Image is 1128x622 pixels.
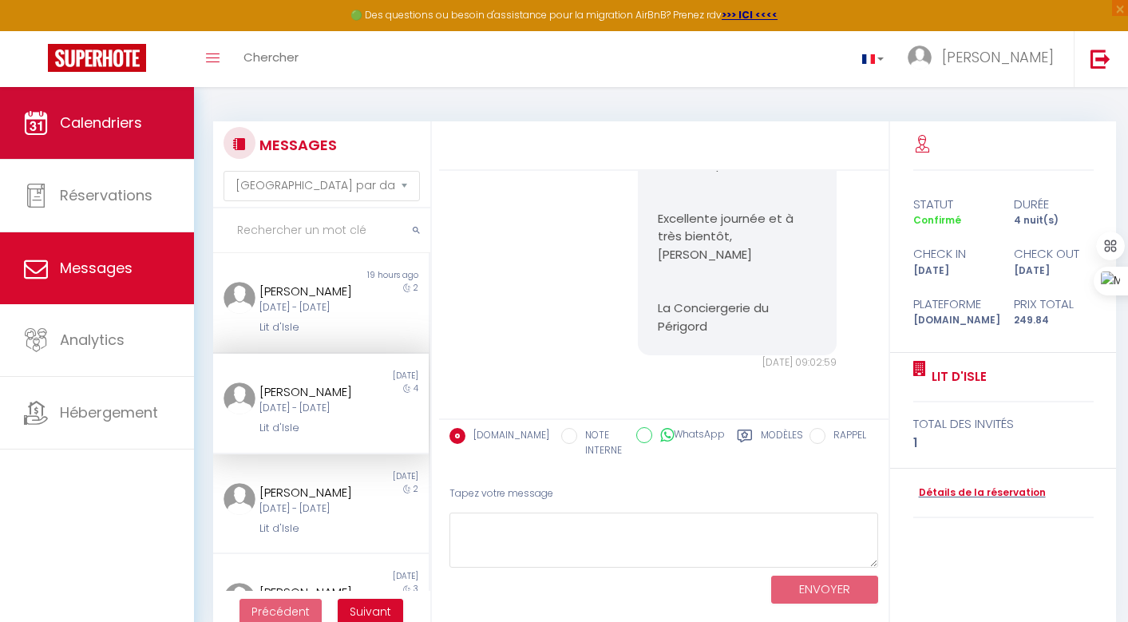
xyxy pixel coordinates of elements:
[902,195,1003,214] div: statut
[449,474,878,513] div: Tapez votre message
[1003,213,1104,228] div: 4 nuit(s)
[259,501,364,517] div: [DATE] - [DATE]
[902,263,1003,279] div: [DATE]
[224,483,255,515] img: ...
[259,300,364,315] div: [DATE] - [DATE]
[259,282,364,301] div: [PERSON_NAME]
[1003,195,1104,214] div: durée
[48,44,146,72] img: Super Booking
[259,382,364,402] div: [PERSON_NAME]
[414,483,418,495] span: 2
[60,402,158,422] span: Hébergement
[913,485,1046,501] a: Détails de la réservation
[213,208,430,253] input: Rechercher un mot clé
[926,367,987,386] a: Lit d'Isle
[658,210,817,246] p: Excellente journée et à très bientôt,
[908,46,932,69] img: ...
[1003,295,1104,314] div: Prix total
[243,49,299,65] span: Chercher
[259,583,364,602] div: [PERSON_NAME]
[259,319,364,335] div: Lit d'Isle
[658,246,817,264] p: [PERSON_NAME]
[259,420,364,436] div: Lit d'Isle
[942,47,1054,67] span: [PERSON_NAME]
[259,521,364,537] div: Lit d'Isle
[577,428,624,458] label: NOTE INTERNE
[321,470,429,483] div: [DATE]
[761,428,803,461] label: Modèles
[259,483,364,502] div: [PERSON_NAME]
[771,576,878,604] button: ENVOYER
[232,31,311,87] a: Chercher
[902,244,1003,263] div: check in
[255,127,337,163] h3: MESSAGES
[60,185,152,205] span: Réservations
[224,382,255,414] img: ...
[350,604,391,620] span: Suivant
[913,213,961,227] span: Confirmé
[321,370,429,382] div: [DATE]
[1003,244,1104,263] div: check out
[224,282,255,314] img: ...
[913,414,1094,434] div: total des invités
[259,401,364,416] div: [DATE] - [DATE]
[902,313,1003,328] div: [DOMAIN_NAME]
[652,427,725,445] label: WhatsApp
[465,428,549,446] label: [DOMAIN_NAME]
[414,282,418,294] span: 2
[224,583,255,615] img: ...
[638,355,837,370] div: [DATE] 09:02:59
[321,570,429,583] div: [DATE]
[414,583,418,595] span: 3
[251,604,310,620] span: Précédent
[1003,263,1104,279] div: [DATE]
[658,299,817,335] p: La Conciergerie du Périgord
[321,269,429,282] div: 19 hours ago
[60,330,125,350] span: Analytics
[60,113,142,133] span: Calendriers
[1090,49,1110,69] img: logout
[722,8,778,22] a: >>> ICI <<<<
[896,31,1074,87] a: ... [PERSON_NAME]
[825,428,866,446] label: RAPPEL
[913,434,1094,453] div: 1
[414,382,418,394] span: 4
[902,295,1003,314] div: Plateforme
[60,258,133,278] span: Messages
[1003,313,1104,328] div: 249.84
